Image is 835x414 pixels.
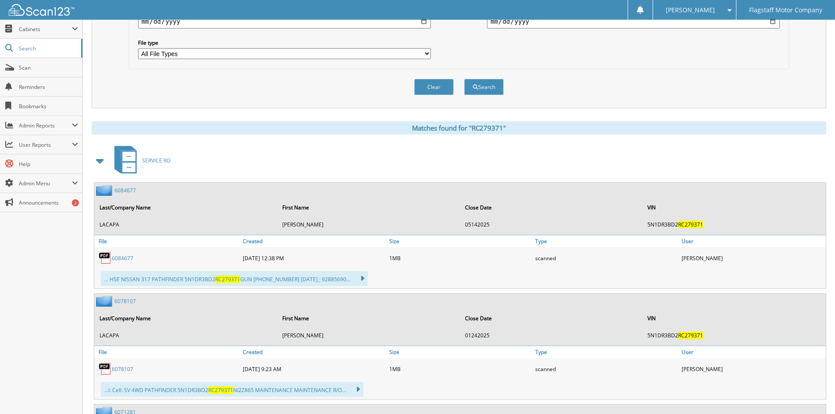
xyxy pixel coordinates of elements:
[114,187,136,194] a: 6084677
[208,386,233,394] span: RC279371
[241,249,387,267] div: [DATE] 12:38 PM
[461,309,643,327] th: Close Date
[94,346,241,358] a: File
[679,235,826,247] a: User
[112,255,133,262] a: 6084677
[19,64,78,71] span: Scan
[461,198,643,216] th: Close Date
[241,235,387,247] a: Created
[142,157,171,164] span: SERVICE RO
[533,346,679,358] a: Type
[643,328,825,343] td: 5N1DR3BD2
[101,382,363,397] div: ...l: Cell: SV 4WD PATHFINDER 5N1DR3BD2 NI2Z865 MAINTENANCE MAINTENANCE R/O...
[461,217,643,232] td: 05142025
[19,141,72,149] span: User Reports
[95,198,277,216] th: Last/Company Name
[19,180,72,187] span: Admin Menu
[9,4,75,16] img: scan123-logo-white.svg
[19,122,72,129] span: Admin Reports
[112,365,133,373] a: 6078107
[19,160,78,168] span: Help
[679,360,826,378] div: [PERSON_NAME]
[791,372,835,414] iframe: Chat Widget
[278,198,460,216] th: First Name
[387,249,533,267] div: 1MB
[387,235,533,247] a: Size
[643,309,825,327] th: VIN
[533,360,679,378] div: scanned
[19,83,78,91] span: Reminders
[278,328,460,343] td: [PERSON_NAME]
[94,235,241,247] a: File
[679,346,826,358] a: User
[95,328,277,343] td: LACAPA
[387,346,533,358] a: Size
[749,7,822,13] span: Flagstaff Motor Company
[678,221,703,228] span: RC279371
[679,249,826,267] div: [PERSON_NAME]
[72,199,79,206] div: 3
[19,45,77,52] span: Search
[109,143,171,178] a: SERVICE RO
[414,79,454,95] button: Clear
[95,309,277,327] th: Last/Company Name
[99,362,112,375] img: PDF.png
[387,360,533,378] div: 1MB
[138,14,431,28] input: start
[101,271,368,286] div: ... HSE NISSAN 317 PATHFINDER 5N1DR3BD2 GUN [PHONE_NUMBER] [DATE] ; 92885690...
[19,103,78,110] span: Bookmarks
[99,251,112,265] img: PDF.png
[643,198,825,216] th: VIN
[19,25,72,33] span: Cabinets
[278,309,460,327] th: First Name
[666,7,715,13] span: [PERSON_NAME]
[643,217,825,232] td: 5N1DR3BD2
[278,217,460,232] td: [PERSON_NAME]
[96,185,114,196] img: folder2.png
[241,360,387,378] div: [DATE] 9:23 AM
[215,276,240,283] span: RC279371
[138,39,431,46] label: File type
[533,235,679,247] a: Type
[487,14,780,28] input: end
[241,346,387,358] a: Created
[461,328,643,343] td: 01242025
[95,217,277,232] td: LACAPA
[92,121,826,134] div: Matches found for "RC279371"
[464,79,504,95] button: Search
[96,296,114,307] img: folder2.png
[19,199,78,206] span: Announcements
[678,332,703,339] span: RC279371
[114,297,136,305] a: 6078107
[533,249,679,267] div: scanned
